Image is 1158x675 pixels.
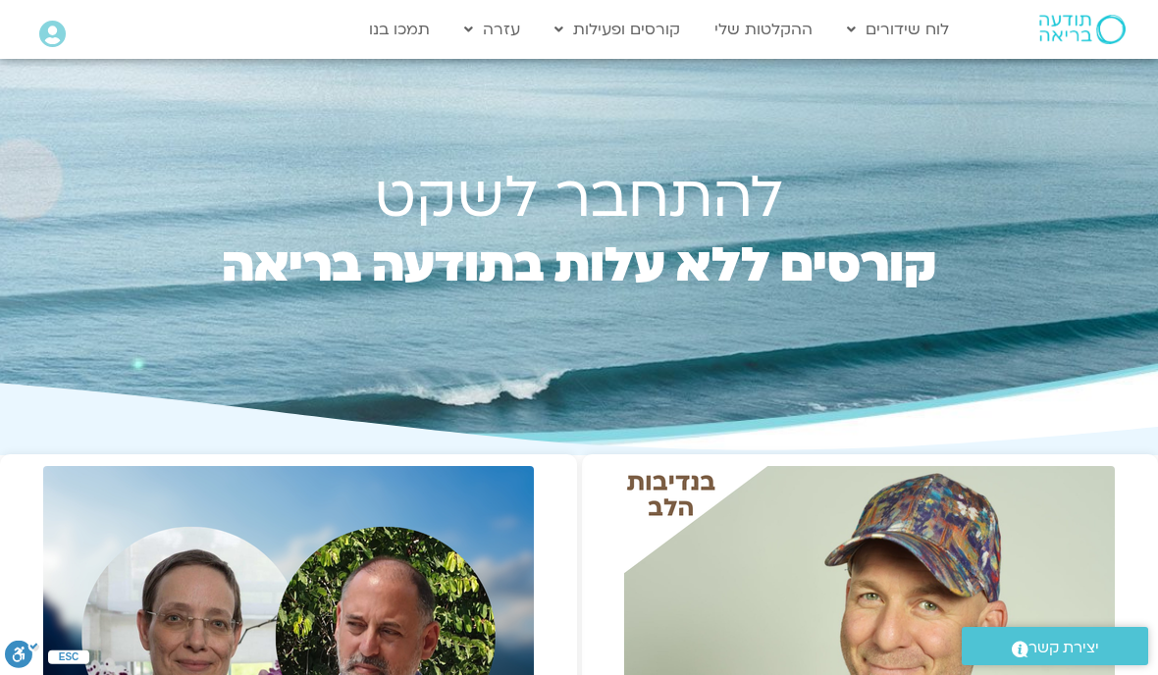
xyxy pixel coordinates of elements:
[837,11,959,48] a: לוח שידורים
[181,244,977,333] h2: קורסים ללא עלות בתודעה בריאה
[181,172,977,225] h1: להתחבר לשקט
[359,11,440,48] a: תמכו בנו
[1039,15,1126,44] img: תודעה בריאה
[705,11,822,48] a: ההקלטות שלי
[962,627,1148,665] a: יצירת קשר
[545,11,690,48] a: קורסים ופעילות
[454,11,530,48] a: עזרה
[1028,635,1099,661] span: יצירת קשר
